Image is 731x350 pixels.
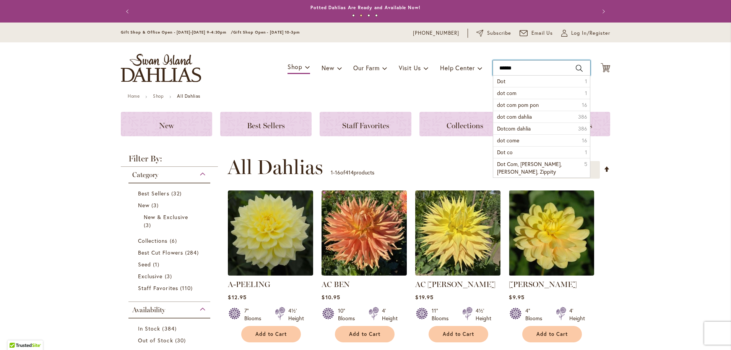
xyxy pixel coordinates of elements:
span: Seed [138,261,151,268]
span: Staff Favorites [342,121,389,130]
img: AC Jeri [415,190,500,276]
span: 284 [185,248,201,256]
a: AC Jeri [415,270,500,277]
span: 1 [585,89,587,97]
span: 6 [170,237,179,245]
span: Dot [497,77,505,85]
span: Collections [138,237,168,244]
div: 4½' Height [288,307,304,322]
a: New [138,201,203,209]
span: Category [132,171,158,179]
span: 5 [584,160,587,168]
span: Visit Us [399,64,421,72]
span: New [322,64,334,72]
span: Add to Cart [536,331,568,337]
a: New &amp; Exclusive [144,213,197,229]
span: New & Exclusive [144,213,188,221]
button: 2 of 4 [360,14,362,17]
span: 386 [578,113,587,121]
span: Availability [132,306,165,314]
a: Log In/Register [561,29,610,37]
div: 11" Blooms [432,307,453,322]
a: Best Cut Flowers [138,248,203,256]
a: Seed [138,260,203,268]
button: Search [576,62,583,74]
span: 3 [151,201,161,209]
div: 7" Blooms [244,307,266,322]
a: A-Peeling [228,270,313,277]
a: [PERSON_NAME] [509,280,577,289]
span: New [138,202,149,209]
a: Out of Stock 30 [138,336,203,344]
p: - of products [331,166,374,179]
span: All Dahlias [227,156,323,179]
span: Subscribe [487,29,511,37]
a: Best Sellers [138,189,203,197]
img: AC BEN [322,190,407,276]
button: Previous [121,4,136,19]
a: New [121,112,212,136]
img: A-Peeling [228,190,313,276]
a: Staff Favorites [320,112,411,136]
a: AC BEN [322,270,407,277]
span: 3 [165,272,174,280]
a: Collections [419,112,511,136]
div: 4" Blooms [525,307,547,322]
button: Add to Cart [241,326,301,342]
div: 4' Height [569,307,585,322]
button: Add to Cart [522,326,582,342]
strong: All Dahlias [177,93,200,99]
a: Email Us [520,29,553,37]
button: 4 of 4 [375,14,378,17]
button: Next [595,4,610,19]
span: 1 [153,260,161,268]
span: dot com pom pon [497,101,539,108]
span: In Stock [138,325,160,332]
div: 10" Blooms [338,307,359,322]
a: Shop [153,93,164,99]
span: Out of Stock [138,337,173,344]
span: 386 [578,125,587,132]
span: 1 [585,77,587,85]
span: $10.95 [322,294,340,301]
span: Best Cut Flowers [138,249,183,256]
span: Dot Com, [PERSON_NAME], [PERSON_NAME], Zippity [497,160,562,175]
a: AHOY MATEY [509,270,594,277]
span: Dot co [497,148,513,156]
a: In Stock 384 [138,324,203,332]
a: store logo [121,54,201,82]
a: Subscribe [476,29,511,37]
button: Add to Cart [335,326,395,342]
a: AC BEN [322,280,350,289]
span: Add to Cart [349,331,380,337]
span: Exclusive [138,273,162,280]
span: 16 [335,169,340,176]
a: A-PEELING [228,280,270,289]
span: Email Us [531,29,553,37]
span: 16 [582,101,587,109]
span: 384 [162,324,178,332]
span: 3 [144,221,153,229]
a: Potted Dahlias Are Ready and Available Now! [310,5,421,10]
span: Gift Shop & Office Open - [DATE]-[DATE] 9-4:30pm / [121,30,233,35]
span: $12.95 [228,294,246,301]
span: 1 [331,169,333,176]
span: 110 [180,284,195,292]
a: AC [PERSON_NAME] [415,280,495,289]
span: Staff Favorites [138,284,178,292]
button: 1 of 4 [352,14,355,17]
div: 4½' Height [476,307,491,322]
span: Best Sellers [247,121,285,130]
span: 1 [585,148,587,156]
span: dot com [497,89,517,97]
a: Collections [138,237,203,245]
a: Home [128,93,140,99]
span: 32 [171,189,184,197]
span: Add to Cart [255,331,287,337]
iframe: Launch Accessibility Center [6,323,27,344]
span: Best Sellers [138,190,169,197]
span: Help Center [440,64,475,72]
a: [PHONE_NUMBER] [413,29,459,37]
a: Exclusive [138,272,203,280]
span: Our Farm [353,64,379,72]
